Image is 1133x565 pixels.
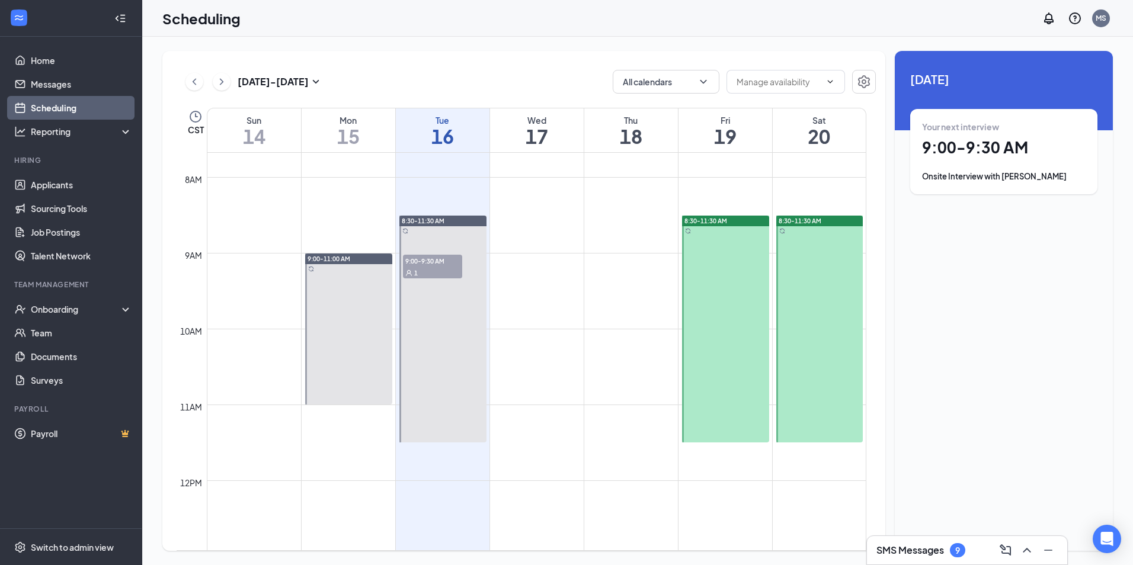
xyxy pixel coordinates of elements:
[213,73,231,91] button: ChevronRight
[188,75,200,89] svg: ChevronLeft
[396,126,489,146] h1: 16
[402,228,408,234] svg: Sync
[1096,13,1106,23] div: MS
[685,228,691,234] svg: Sync
[14,126,26,137] svg: Analysis
[31,173,132,197] a: Applicants
[207,108,301,152] a: September 14, 2025
[31,321,132,345] a: Team
[308,255,350,263] span: 9:00-11:00 AM
[14,404,130,414] div: Payroll
[31,541,114,553] div: Switch to admin view
[183,173,204,186] div: 8am
[779,217,821,225] span: 8:30-11:30 AM
[996,541,1015,560] button: ComposeMessage
[14,541,26,553] svg: Settings
[178,400,204,413] div: 11am
[1039,541,1058,560] button: Minimize
[779,228,785,234] svg: Sync
[678,108,772,152] a: September 19, 2025
[185,73,203,91] button: ChevronLeft
[188,124,204,136] span: CST
[396,114,489,126] div: Tue
[922,121,1086,133] div: Your next interview
[31,72,132,96] a: Messages
[1041,543,1055,557] svg: Minimize
[490,126,584,146] h1: 17
[910,70,1097,88] span: [DATE]
[1017,541,1036,560] button: ChevronUp
[178,325,204,338] div: 10am
[31,96,132,120] a: Scheduling
[309,75,323,89] svg: SmallChevronDown
[773,114,866,126] div: Sat
[922,171,1086,182] div: Onsite Interview with [PERSON_NAME]
[31,220,132,244] a: Job Postings
[308,266,314,272] svg: Sync
[922,137,1086,158] h1: 9:00 - 9:30 AM
[396,108,489,152] a: September 16, 2025
[678,114,772,126] div: Fri
[405,269,412,277] svg: User
[216,75,228,89] svg: ChevronRight
[678,126,772,146] h1: 19
[684,217,727,225] span: 8:30-11:30 AM
[302,126,395,146] h1: 15
[207,126,301,146] h1: 14
[238,75,309,88] h3: [DATE] - [DATE]
[14,280,130,290] div: Team Management
[737,75,821,88] input: Manage availability
[1068,11,1082,25] svg: QuestionInfo
[584,108,678,152] a: September 18, 2025
[31,197,132,220] a: Sourcing Tools
[178,476,204,489] div: 12pm
[490,114,584,126] div: Wed
[31,368,132,392] a: Surveys
[14,303,26,315] svg: UserCheck
[998,543,1013,557] svg: ComposeMessage
[207,114,301,126] div: Sun
[414,269,418,277] span: 1
[584,114,678,126] div: Thu
[876,544,944,557] h3: SMS Messages
[302,108,395,152] a: September 15, 2025
[403,255,462,267] span: 9:00-9:30 AM
[697,76,709,88] svg: ChevronDown
[402,217,444,225] span: 8:30-11:30 AM
[31,49,132,72] a: Home
[302,114,395,126] div: Mon
[1093,525,1121,553] div: Open Intercom Messenger
[31,303,122,315] div: Onboarding
[162,8,241,28] h1: Scheduling
[490,108,584,152] a: September 17, 2025
[852,70,876,94] button: Settings
[114,12,126,24] svg: Collapse
[773,126,866,146] h1: 20
[31,422,132,445] a: PayrollCrown
[14,155,130,165] div: Hiring
[613,70,719,94] button: All calendarsChevronDown
[31,345,132,368] a: Documents
[31,244,132,268] a: Talent Network
[188,110,203,124] svg: Clock
[1042,11,1056,25] svg: Notifications
[1020,543,1034,557] svg: ChevronUp
[183,249,204,262] div: 9am
[584,126,678,146] h1: 18
[31,126,133,137] div: Reporting
[857,75,871,89] svg: Settings
[825,77,835,86] svg: ChevronDown
[955,545,960,556] div: 9
[773,108,866,152] a: September 20, 2025
[13,12,25,24] svg: WorkstreamLogo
